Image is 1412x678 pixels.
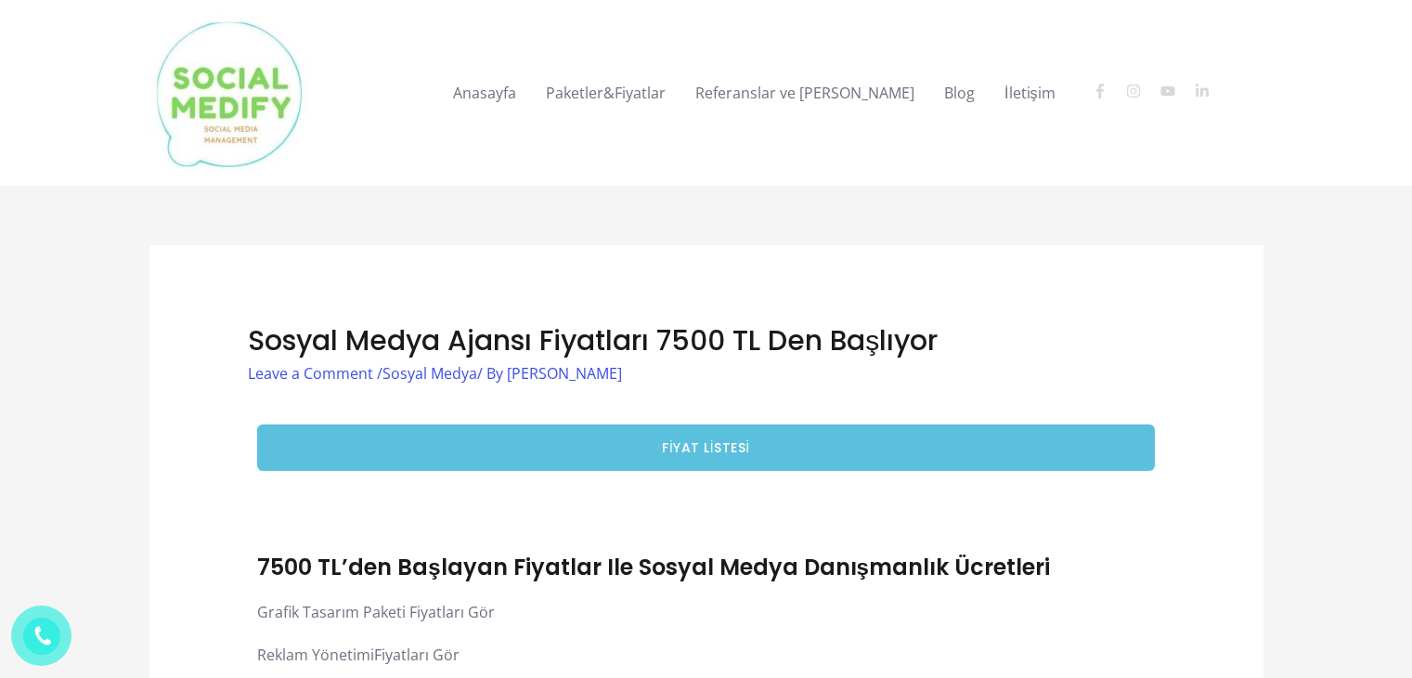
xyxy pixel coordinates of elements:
[257,424,1155,471] a: FİYAT LİSTESİ
[990,63,1069,123] a: İletişim
[257,554,1155,581] h4: 7500 TL’den Başlayan Fiyatlar ile Sosyal Medya Danışmanlık Ücretleri
[1093,84,1123,98] a: facebook-f
[438,63,531,123] a: Anasayfa
[374,645,460,665] span: Fiyatları Gör
[1195,84,1225,98] a: linkedin-in
[531,63,680,123] a: Paketler&Fiyatlar
[929,63,990,123] a: Blog
[257,642,1155,670] p: Reklam Yönetimi
[507,363,622,384] a: [PERSON_NAME]
[424,63,1263,123] nav: Site Navigation
[149,15,309,171] img: SOCIAL MEDIFY
[30,624,53,647] img: phone.png
[248,324,1164,358] h1: Sosyal Medya Ajansı Fiyatları 7500 TL den Başlıyor
[278,441,1134,454] span: FİYAT LİSTESİ
[257,599,1155,627] p: Grafik Tasarım Paketi Fiyatları Gör
[248,363,373,384] a: Leave a Comment
[1160,84,1191,98] a: youtube
[382,363,477,384] a: Sosyal Medya
[680,63,929,123] a: Referanslar ve [PERSON_NAME]
[1126,84,1157,98] a: instagram
[248,363,1164,385] div: / / By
